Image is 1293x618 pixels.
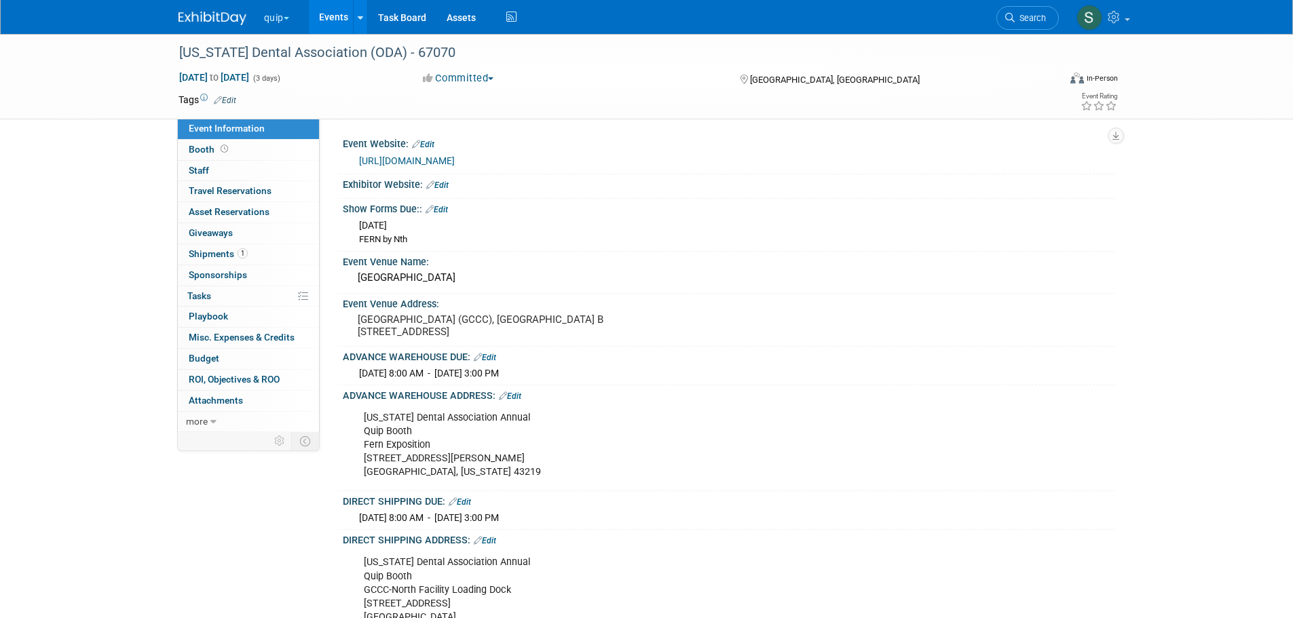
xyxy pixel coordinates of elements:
a: Playbook [178,307,319,327]
div: [US_STATE] Dental Association (ODA) - 67070 [174,41,1038,65]
div: In-Person [1086,73,1118,83]
td: Personalize Event Tab Strip [268,432,292,450]
span: Misc. Expenses & Credits [189,332,295,343]
a: Giveaways [178,223,319,244]
div: DIRECT SHIPPING ADDRESS: [343,530,1115,547]
div: Event Rating [1081,93,1117,100]
a: Sponsorships [178,265,319,286]
div: FERN by Nth [359,233,1105,246]
span: Staff [189,165,209,176]
span: Asset Reservations [189,206,269,217]
span: Shipments [189,248,248,259]
span: ROI, Objectives & ROO [189,374,280,385]
span: to [208,72,221,83]
span: 1 [238,248,248,258]
span: Booth not reserved yet [218,144,231,154]
a: Edit [426,205,448,214]
span: Event Information [189,123,265,134]
div: ADVANCE WAREHOUSE ADDRESS: [343,385,1115,403]
div: Event Venue Address: [343,294,1115,311]
span: [DATE] 8:00 AM - [DATE] 3:00 PM [359,368,499,379]
div: Exhibitor Website: [343,174,1115,192]
a: Attachments [178,391,319,411]
span: Booth [189,144,231,155]
div: ADVANCE WAREHOUSE DUE: [343,347,1115,364]
span: Tasks [187,290,211,301]
div: [GEOGRAPHIC_DATA] [353,267,1105,288]
a: Edit [426,180,449,190]
div: Show Forms Due:: [343,199,1115,216]
a: Edit [474,536,496,545]
td: Tags [179,93,236,107]
div: DIRECT SHIPPING DUE: [343,491,1115,509]
span: [DATE] [DATE] [179,71,250,83]
span: more [186,416,208,427]
span: [DATE] 8:00 AM - [DATE] 3:00 PM [359,512,499,523]
a: Edit [449,497,471,507]
a: Event Information [178,119,319,139]
a: Misc. Expenses & Credits [178,328,319,348]
div: Event Venue Name: [343,252,1115,269]
span: Sponsorships [189,269,247,280]
div: Event Website: [343,134,1115,151]
span: Giveaways [189,227,233,238]
span: Search [1015,13,1046,23]
td: Toggle Event Tabs [291,432,319,450]
a: Edit [412,140,434,149]
a: Staff [178,161,319,181]
a: [URL][DOMAIN_NAME] [359,155,455,166]
button: Committed [418,71,499,85]
span: Budget [189,353,219,364]
a: ROI, Objectives & ROO [178,370,319,390]
a: Travel Reservations [178,181,319,201]
span: Travel Reservations [189,185,271,196]
a: Shipments1 [178,244,319,265]
span: [GEOGRAPHIC_DATA], [GEOGRAPHIC_DATA] [750,75,920,85]
a: Edit [474,353,496,362]
a: Booth [178,140,319,160]
span: Attachments [189,395,243,406]
img: Samantha Meyers [1076,5,1102,31]
img: Format-Inperson.png [1070,73,1084,83]
span: [DATE] [359,220,387,231]
a: Asset Reservations [178,202,319,223]
span: (3 days) [252,74,280,83]
pre: [GEOGRAPHIC_DATA] (GCCC), [GEOGRAPHIC_DATA] B [STREET_ADDRESS] [358,313,650,338]
a: Budget [178,349,319,369]
img: ExhibitDay [179,12,246,25]
div: [US_STATE] Dental Association Annual Quip Booth Fern Exposition [STREET_ADDRESS][PERSON_NAME] [GE... [354,404,966,486]
a: Tasks [178,286,319,307]
a: Edit [499,391,521,401]
div: Event Format [979,71,1119,91]
a: Search [996,6,1059,30]
span: Playbook [189,311,228,322]
a: more [178,412,319,432]
a: Edit [214,96,236,105]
